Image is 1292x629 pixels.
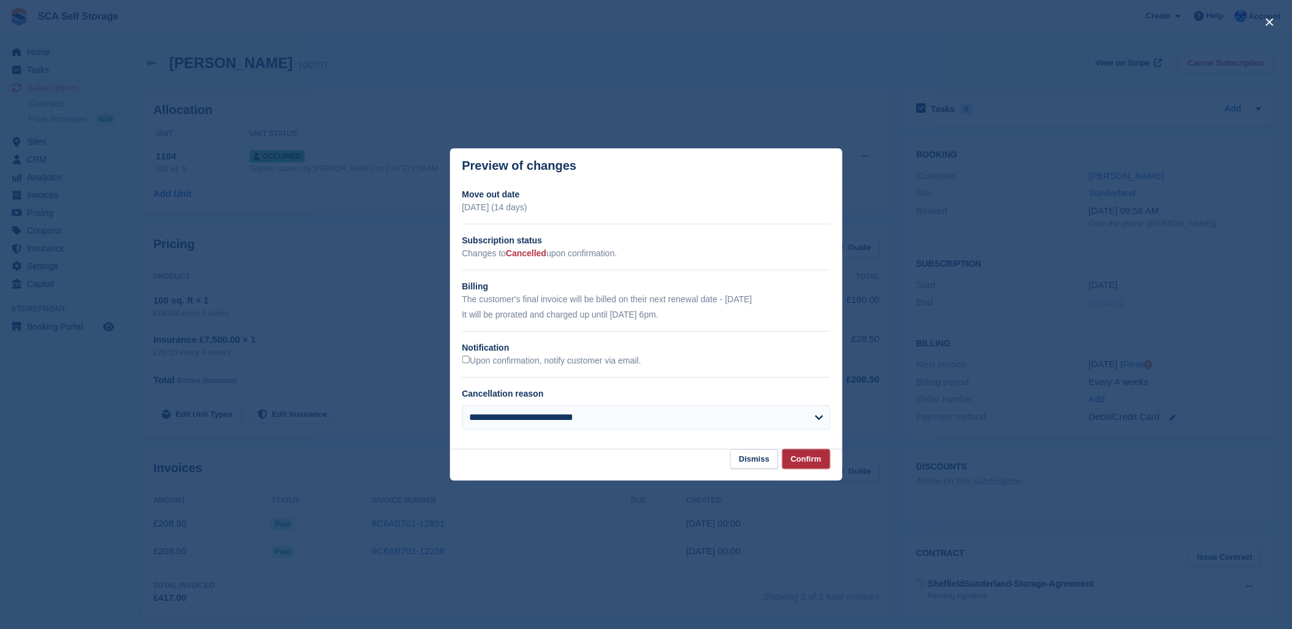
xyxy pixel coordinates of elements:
[462,201,830,214] p: [DATE] (14 days)
[506,248,546,258] span: Cancelled
[462,389,544,398] label: Cancellation reason
[730,449,778,470] button: Dismiss
[462,356,641,367] label: Upon confirmation, notify customer via email.
[462,159,577,173] p: Preview of changes
[462,356,470,364] input: Upon confirmation, notify customer via email.
[1260,12,1280,32] button: close
[462,280,830,293] h2: Billing
[462,188,830,201] h2: Move out date
[462,308,830,321] p: It will be prorated and charged up until [DATE] 6pm.
[462,293,830,306] p: The customer's final invoice will be billed on their next renewal date - [DATE]
[782,449,830,470] button: Confirm
[462,341,830,354] h2: Notification
[462,234,830,247] h2: Subscription status
[462,247,830,260] p: Changes to upon confirmation.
